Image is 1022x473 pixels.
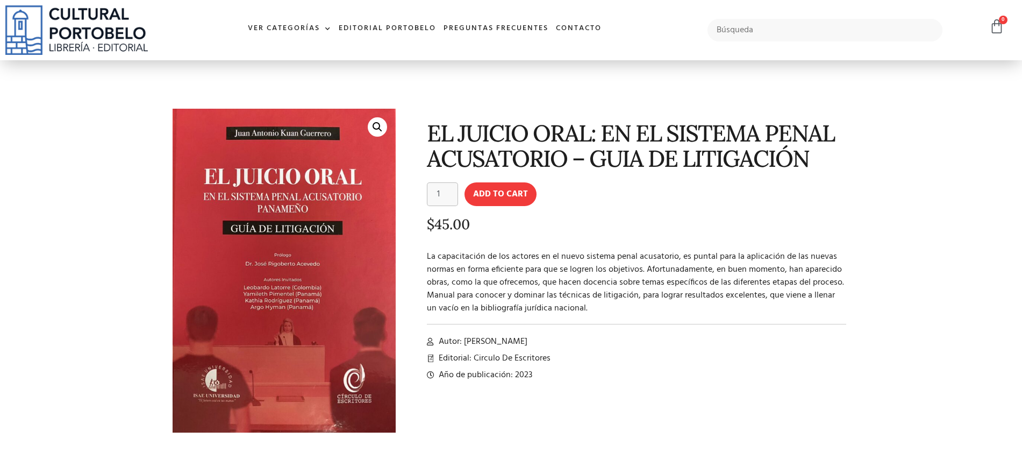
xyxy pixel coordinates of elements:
p: La capacitación de los actores en el nuevo sistema penal acusatorio, es puntal para la aplicación... [427,250,847,315]
a: 0 [989,19,1004,34]
a: Editorial Portobelo [335,17,440,40]
span: 0 [999,16,1007,24]
h1: EL JUICIO ORAL: EN EL SISTEMA PENAL ACUSATORIO – GUIA DE LITIGACIÓN [427,121,847,172]
bdi: 45.00 [427,215,470,233]
a: Contacto [552,17,605,40]
span: $ [427,215,434,233]
a: Preguntas frecuentes [440,17,552,40]
a: Ver Categorías [244,17,335,40]
a: 🔍 [368,117,387,137]
input: Búsqueda [707,19,943,41]
span: Editorial: Circulo De Escritores [436,352,551,365]
button: Add to cart [464,182,537,206]
input: Product quantity [427,182,458,206]
span: Año de publicación: 2023 [436,369,532,382]
span: Autor: [PERSON_NAME] [436,335,527,348]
